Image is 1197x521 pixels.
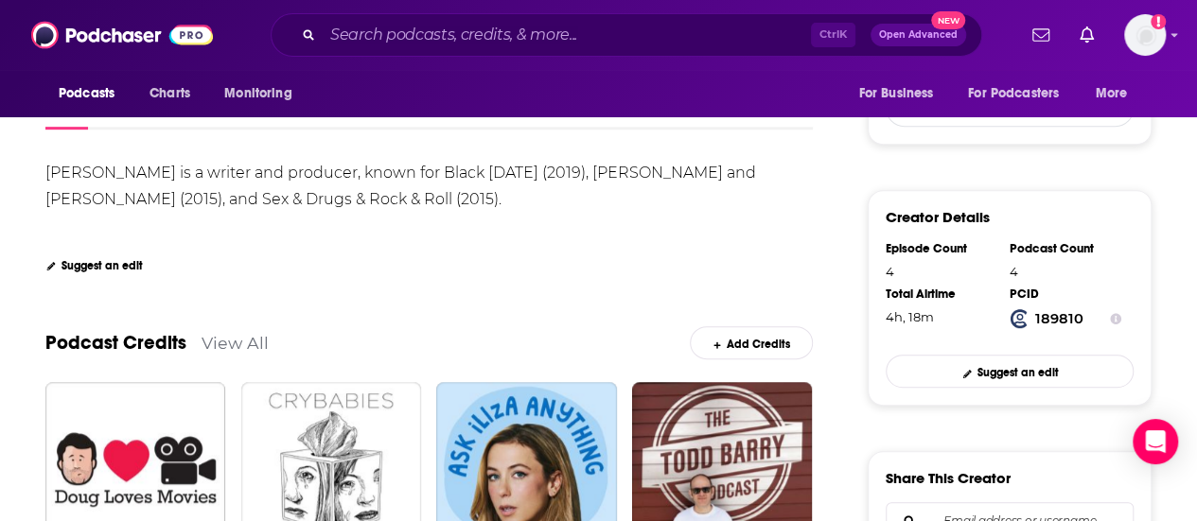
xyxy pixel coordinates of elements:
div: PCID [1010,287,1121,302]
div: 4 [1010,264,1121,279]
button: open menu [956,76,1086,112]
h3: Creator Details [886,208,990,226]
div: 4 [886,264,997,279]
button: Show Info [1110,309,1121,328]
input: Search podcasts, credits, & more... [323,20,811,50]
span: Podcasts [59,80,114,107]
button: open menu [845,76,957,112]
img: Podchaser - Follow, Share and Rate Podcasts [31,17,213,53]
img: User Profile [1124,14,1166,56]
h3: Share This Creator [886,469,1011,487]
div: Search podcasts, credits, & more... [271,13,982,57]
a: Add Credits [690,326,812,359]
button: open menu [45,76,139,112]
a: Charts [137,76,202,112]
span: Logged in as hconnor [1124,14,1166,56]
img: Podchaser Creator ID logo [1010,309,1029,328]
a: Suggest an edit [886,355,1134,388]
a: View All [202,333,269,353]
div: [PERSON_NAME] is a writer and producer, known for Black [DATE] (2019), [PERSON_NAME] and [PERSON_... [45,164,760,208]
div: Total Airtime [886,287,997,302]
button: open menu [211,76,316,112]
div: Open Intercom Messenger [1133,419,1178,464]
div: Podcast Count [1010,241,1121,256]
span: For Business [858,80,933,107]
span: For Podcasters [968,80,1059,107]
span: Charts [150,80,190,107]
span: 4 hours, 18 minutes, 18 seconds [886,309,934,324]
div: Episode Count [886,241,997,256]
strong: 189810 [1035,310,1083,327]
a: Show notifications dropdown [1025,19,1057,51]
span: Open Advanced [879,30,958,40]
button: Open AdvancedNew [871,24,966,46]
span: New [931,11,965,29]
svg: Add a profile image [1151,14,1166,29]
span: Ctrl K [811,23,855,47]
a: Suggest an edit [45,259,143,272]
button: open menu [1083,76,1152,112]
a: Show notifications dropdown [1072,19,1101,51]
span: Monitoring [224,80,291,107]
a: Podcast Credits [45,331,186,355]
span: More [1096,80,1128,107]
button: Show profile menu [1124,14,1166,56]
